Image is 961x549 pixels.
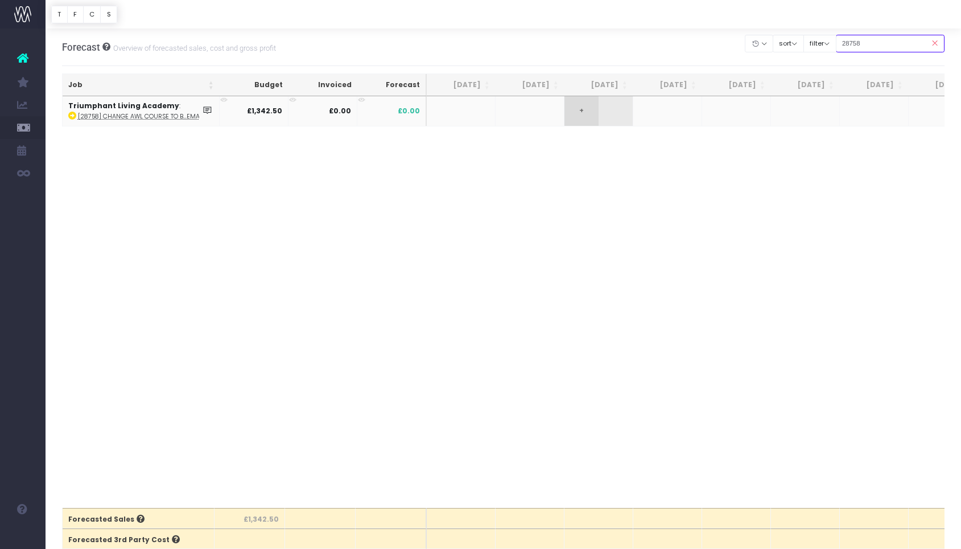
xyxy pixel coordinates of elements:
th: Forecasted 3rd Party Cost [63,528,215,549]
button: S [100,6,117,23]
abbr: [28758] Change AWL Course to be on demand [78,112,208,121]
strong: £0.00 [329,106,351,116]
th: Jul 25: activate to sort column ascending [496,74,564,96]
th: Forecast [357,74,427,96]
button: sort [773,35,804,52]
span: Forecasted Sales [68,514,145,525]
button: C [83,6,101,23]
span: Forecast [62,42,100,53]
th: Job: activate to sort column ascending [63,74,220,96]
th: Jun 25: activate to sort column ascending [427,74,496,96]
button: T [51,6,68,23]
th: £1,342.50 [215,508,285,528]
span: + [564,96,599,126]
button: filter [803,35,836,52]
th: Aug 25: activate to sort column ascending [564,74,633,96]
input: Search... [836,35,945,52]
td: : [63,96,220,126]
img: images/default_profile_image.png [14,526,31,543]
th: Sep 25: activate to sort column ascending [633,74,702,96]
th: Budget [220,74,288,96]
th: Invoiced [288,74,357,96]
th: Oct 25: activate to sort column ascending [702,74,771,96]
strong: Triumphant Living Academy [68,101,179,110]
span: £0.00 [398,106,420,116]
small: Overview of forecasted sales, cost and gross profit [110,42,276,53]
th: Nov 25: activate to sort column ascending [771,74,840,96]
div: Vertical button group [51,6,117,23]
th: Dec 25: activate to sort column ascending [840,74,909,96]
button: F [67,6,84,23]
strong: £1,342.50 [247,106,282,116]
